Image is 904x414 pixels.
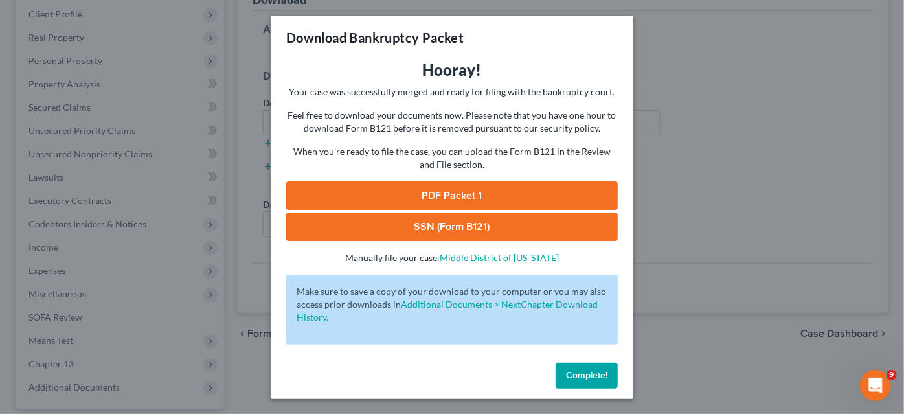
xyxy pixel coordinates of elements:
[440,252,559,263] a: Middle District of [US_STATE]
[286,86,618,98] p: Your case was successfully merged and ready for filing with the bankruptcy court.
[887,370,897,380] span: 9
[286,251,618,264] p: Manually file your case:
[286,29,464,47] h3: Download Bankruptcy Packet
[297,299,598,323] a: Additional Documents > NextChapter Download History.
[297,285,607,324] p: Make sure to save a copy of your download to your computer or you may also access prior downloads in
[286,60,618,80] h3: Hooray!
[286,109,618,135] p: Feel free to download your documents now. Please note that you have one hour to download Form B12...
[286,213,618,241] a: SSN (Form B121)
[566,370,607,381] span: Complete!
[286,181,618,210] a: PDF Packet 1
[860,370,891,401] iframe: Intercom live chat
[556,363,618,389] button: Complete!
[286,145,618,171] p: When you're ready to file the case, you can upload the Form B121 in the Review and File section.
